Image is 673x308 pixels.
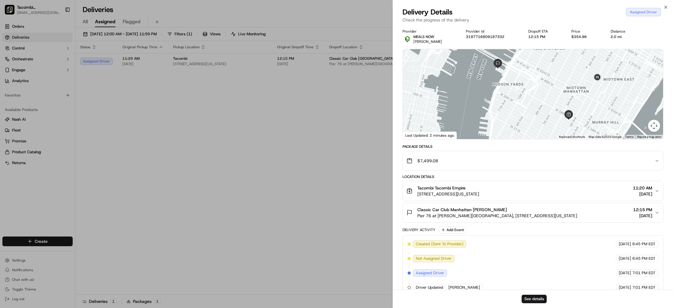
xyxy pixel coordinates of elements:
[404,131,424,139] a: Open this area in Google Maps (opens a new window)
[416,270,444,276] span: Assigned Driver
[466,29,519,34] div: Provider Id
[632,270,656,276] span: 7:01 PM EDT
[417,185,466,191] span: Tacombi Tacombi Empire
[522,295,547,303] button: See details
[403,34,412,44] img: melas_now_logo.png
[528,34,562,39] div: 12:15 PM
[403,174,663,179] div: Location Details
[404,131,424,139] img: Google
[571,34,601,39] div: $354.96
[60,102,73,107] span: Pylon
[611,34,640,39] div: 2.0 mi
[403,17,663,23] p: Check the progress of the delivery
[633,213,652,219] span: [DATE]
[417,207,507,213] span: Classic Car Club Manhattan [PERSON_NAME]
[4,85,49,96] a: 📗Knowledge Base
[619,241,631,247] span: [DATE]
[403,144,663,149] div: Package Details
[43,102,73,107] a: Powered byPylon
[637,135,661,138] a: Report a map error
[6,58,17,68] img: 1736555255976-a54dd68f-1ca7-489b-9aae-adbdc363a1c4
[413,39,442,44] span: [PERSON_NAME]
[619,285,631,290] span: [DATE]
[528,29,562,34] div: Dropoff ETA
[589,135,621,138] span: Map data ©2025 Google
[403,227,435,232] div: Delivery Activity
[6,24,110,34] p: Welcome 👋
[633,207,652,213] span: 12:15 PM
[417,191,479,197] span: [STREET_ADDRESS][US_STATE]
[16,39,109,45] input: Got a question? Start typing here...
[403,151,663,170] button: $7,499.08
[448,285,480,290] span: [PERSON_NAME]
[648,120,660,132] button: Map camera controls
[632,241,656,247] span: 6:45 PM EDT
[559,135,585,139] button: Keyboard shortcuts
[403,132,457,139] div: Last Updated: 2 minutes ago
[417,213,577,219] span: Pier 76 at [PERSON_NAME][GEOGRAPHIC_DATA], [STREET_ADDRESS][US_STATE]
[21,64,76,68] div: We're available if you need us!
[619,270,631,276] span: [DATE]
[571,29,601,34] div: Price
[51,88,56,93] div: 💻
[6,88,11,93] div: 📗
[6,6,18,18] img: Nash
[12,87,46,94] span: Knowledge Base
[417,158,438,164] span: $7,499.08
[403,181,663,201] button: Tacombi Tacombi Empire[STREET_ADDRESS][US_STATE]11:20 AM[DATE]
[49,85,99,96] a: 💻API Documentation
[439,226,466,233] button: Add Event
[633,185,652,191] span: 11:20 AM
[625,135,634,138] a: Terms (opens in new tab)
[403,203,663,222] button: Classic Car Club Manhattan [PERSON_NAME]Pier 76 at [PERSON_NAME][GEOGRAPHIC_DATA], [STREET_ADDRES...
[416,241,463,247] span: Created (Sent To Provider)
[103,59,110,67] button: Start new chat
[416,285,443,290] span: Driver Updated
[466,34,504,39] button: 3197716809187332
[403,7,453,17] span: Delivery Details
[403,29,456,34] div: Provider
[633,191,652,197] span: [DATE]
[619,256,631,261] span: [DATE]
[611,29,640,34] div: Distance
[416,256,452,261] span: Not Assigned Driver
[632,285,656,290] span: 7:01 PM EDT
[57,87,97,94] span: API Documentation
[413,34,442,39] p: MEALS NOW
[632,256,656,261] span: 6:45 PM EDT
[21,58,99,64] div: Start new chat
